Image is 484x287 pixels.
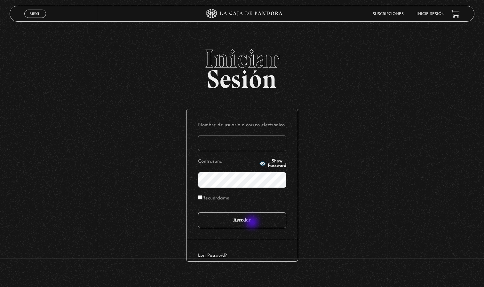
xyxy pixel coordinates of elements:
[30,12,40,16] span: Menu
[373,12,404,16] a: Suscripciones
[198,253,227,258] a: Lost Password?
[198,120,286,130] label: Nombre de usuario o correo electrónico
[198,212,286,228] input: Acceder
[259,159,286,168] button: Show Password
[198,157,258,167] label: Contraseña
[417,12,445,16] a: Inicie sesión
[28,17,43,22] span: Cerrar
[10,46,474,87] h2: Sesión
[198,195,202,199] input: Recuérdame
[268,159,286,168] span: Show Password
[451,9,460,18] a: View your shopping cart
[198,194,229,204] label: Recuérdame
[10,46,474,72] span: Iniciar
